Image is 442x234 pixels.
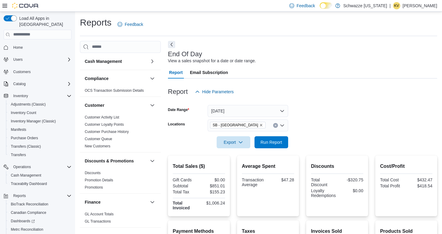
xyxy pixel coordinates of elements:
span: Export [220,136,247,148]
span: Inventory [11,92,72,100]
button: Transfers (Classic) [6,142,74,151]
div: Transaction Average [242,177,267,187]
p: [PERSON_NAME] [403,2,437,9]
span: Traceabilty Dashboard [11,181,47,186]
button: Finance [149,199,156,206]
button: Inventory Count [6,109,74,117]
span: Catalog [11,80,72,88]
a: Customer Queue [85,137,112,141]
span: Adjustments (Classic) [8,101,72,108]
label: Locations [168,122,185,127]
a: Inventory Count [8,109,39,116]
button: Adjustments (Classic) [6,100,74,109]
button: Discounts & Promotions [149,157,156,165]
span: Promotions [85,185,103,190]
a: Dashboards [8,217,37,225]
a: Promotion Details [85,178,113,182]
span: Users [13,57,23,62]
div: View a sales snapshot for a date or date range. [168,58,256,64]
a: Feedback [115,18,145,30]
h3: End Of Day [168,51,202,58]
div: Discounts & Promotions [80,169,161,193]
a: Adjustments (Classic) [8,101,48,108]
button: Inventory Manager (Classic) [6,117,74,125]
span: Operations [11,163,72,171]
span: Metrc Reconciliation [8,226,72,233]
div: Loyalty Redemptions [311,188,336,198]
span: Transfers [8,151,72,159]
a: Cash Management [8,172,44,179]
button: Manifests [6,125,74,134]
button: Customer [85,102,148,108]
label: Date Range [168,107,189,112]
a: BioTrack Reconciliation [8,201,51,208]
div: $0.00 [200,177,225,182]
input: Dark Mode [320,2,332,9]
div: Total Profit [380,183,405,188]
span: Transfers (Classic) [11,144,41,149]
a: Metrc Reconciliation [8,226,46,233]
span: Run Report [261,139,282,145]
a: Discounts [85,171,101,175]
button: Finance [85,199,148,205]
span: Manifests [11,127,26,132]
button: Run Report [255,136,288,148]
button: Compliance [85,75,148,82]
button: Traceabilty Dashboard [6,180,74,188]
h3: Discounts & Promotions [85,158,134,164]
span: KV [394,2,399,9]
button: Cash Management [6,171,74,180]
span: Canadian Compliance [8,209,72,216]
button: Cash Management [85,58,148,64]
span: Home [11,44,72,51]
h2: Discounts [311,163,363,170]
h3: Report [168,88,188,95]
span: Customers [11,68,72,75]
div: Subtotal [173,183,198,188]
div: $155.23 [200,189,225,194]
div: Total Tax [173,189,198,194]
h1: Reports [80,17,111,29]
span: Metrc Reconciliation [11,227,43,232]
a: Transfers [8,151,28,159]
span: Customer Queue [85,137,112,141]
a: Manifests [8,126,29,133]
span: Dashboards [8,217,72,225]
button: Clear input [273,123,278,128]
button: Users [11,56,25,63]
span: Home [13,45,23,50]
span: Feedback [125,21,143,27]
span: Dashboards [11,219,35,223]
button: Operations [1,163,74,171]
span: Purchase Orders [8,134,72,142]
a: Traceabilty Dashboard [8,180,49,187]
button: Users [1,55,74,64]
button: Inventory [1,92,74,100]
a: Purchase Orders [8,134,41,142]
button: Catalog [11,80,28,88]
span: Email Subscription [190,66,228,79]
span: Inventory Manager (Classic) [8,118,72,125]
h3: Customer [85,102,104,108]
span: Inventory Count [8,109,72,116]
button: Purchase Orders [6,134,74,142]
a: New Customers [85,144,110,148]
span: Feedback [297,3,315,9]
span: Discounts [85,171,101,175]
button: Compliance [149,75,156,82]
span: BioTrack Reconciliation [11,202,48,207]
div: Finance [80,211,161,227]
button: Reports [1,192,74,200]
a: Dashboards [6,217,74,225]
span: BioTrack Reconciliation [8,201,72,208]
button: Inventory [11,92,30,100]
strong: Total Invoiced [173,201,190,210]
span: Cash Management [8,172,72,179]
button: Open list of options [280,123,285,128]
button: Reports [11,192,28,199]
span: OCS Transaction Submission Details [85,88,144,93]
button: Customers [1,67,74,76]
button: Cash Management [149,58,156,65]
